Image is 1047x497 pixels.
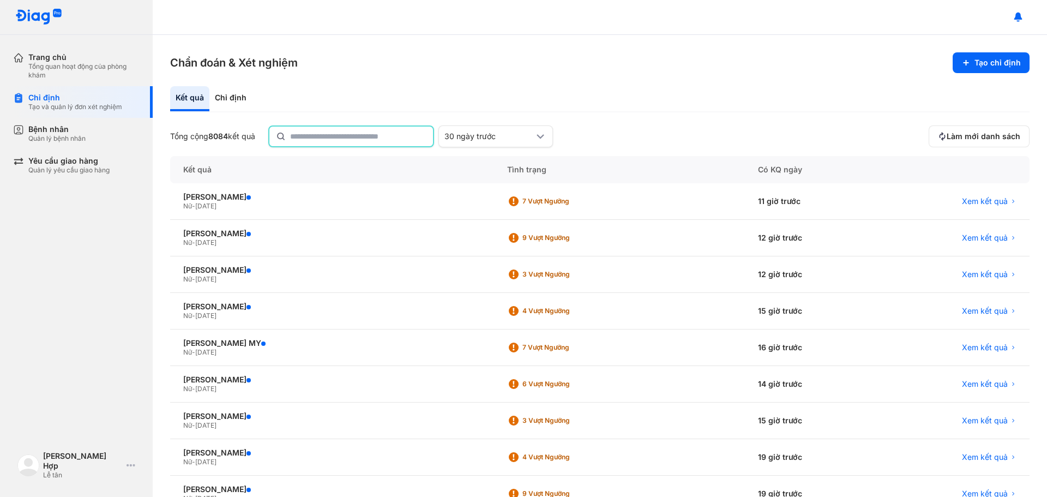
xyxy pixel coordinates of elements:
[962,379,1008,389] span: Xem kết quả
[522,270,610,279] div: 3 Vượt ngưỡng
[962,343,1008,352] span: Xem kết quả
[43,471,122,480] div: Lễ tân
[15,9,62,26] img: logo
[183,375,481,385] div: [PERSON_NAME]
[745,439,877,476] div: 19 giờ trước
[183,338,481,348] div: [PERSON_NAME] MY
[522,197,610,206] div: 7 Vượt ngưỡng
[962,233,1008,243] span: Xem kết quả
[183,458,192,466] span: Nữ
[28,103,122,111] div: Tạo và quản lý đơn xét nghiệm
[195,348,216,356] span: [DATE]
[183,411,481,421] div: [PERSON_NAME]
[192,202,195,210] span: -
[183,385,192,393] span: Nữ
[953,52,1030,73] button: Tạo chỉ định
[170,156,494,183] div: Kết quả
[183,312,192,320] span: Nữ
[444,131,534,141] div: 30 ngày trước
[183,275,192,283] span: Nữ
[183,238,192,247] span: Nữ
[195,458,216,466] span: [DATE]
[183,448,481,458] div: [PERSON_NAME]
[192,458,195,466] span: -
[192,312,195,320] span: -
[195,275,216,283] span: [DATE]
[192,238,195,247] span: -
[962,196,1008,206] span: Xem kết quả
[195,312,216,320] span: [DATE]
[195,202,216,210] span: [DATE]
[195,238,216,247] span: [DATE]
[745,256,877,293] div: 12 giờ trước
[28,93,122,103] div: Chỉ định
[192,348,195,356] span: -
[947,131,1020,141] span: Làm mới danh sách
[183,421,192,429] span: Nữ
[962,270,1008,279] span: Xem kết quả
[183,192,481,202] div: [PERSON_NAME]
[494,156,745,183] div: Tình trạng
[17,454,39,476] img: logo
[745,220,877,256] div: 12 giờ trước
[962,452,1008,462] span: Xem kết quả
[745,366,877,403] div: 14 giờ trước
[28,62,140,80] div: Tổng quan hoạt động của phòng khám
[183,229,481,238] div: [PERSON_NAME]
[183,202,192,210] span: Nữ
[183,348,192,356] span: Nữ
[28,166,110,175] div: Quản lý yêu cầu giao hàng
[195,385,216,393] span: [DATE]
[28,52,140,62] div: Trang chủ
[745,330,877,366] div: 16 giờ trước
[28,156,110,166] div: Yêu cầu giao hàng
[192,275,195,283] span: -
[28,124,86,134] div: Bệnh nhân
[522,307,610,315] div: 4 Vượt ngưỡng
[522,343,610,352] div: 7 Vượt ngưỡng
[745,403,877,439] div: 15 giờ trước
[522,233,610,242] div: 9 Vượt ngưỡng
[192,385,195,393] span: -
[170,86,209,111] div: Kết quả
[929,125,1030,147] button: Làm mới danh sách
[183,484,481,494] div: [PERSON_NAME]
[745,183,877,220] div: 11 giờ trước
[208,131,228,141] span: 8084
[183,265,481,275] div: [PERSON_NAME]
[745,156,877,183] div: Có KQ ngày
[522,380,610,388] div: 6 Vượt ngưỡng
[183,302,481,312] div: [PERSON_NAME]
[43,451,122,471] div: [PERSON_NAME] Hợp
[195,421,216,429] span: [DATE]
[522,416,610,425] div: 3 Vượt ngưỡng
[170,55,298,70] h3: Chẩn đoán & Xét nghiệm
[28,134,86,143] div: Quản lý bệnh nhân
[170,131,255,141] div: Tổng cộng kết quả
[209,86,252,111] div: Chỉ định
[962,416,1008,426] span: Xem kết quả
[745,293,877,330] div: 15 giờ trước
[522,453,610,462] div: 4 Vượt ngưỡng
[192,421,195,429] span: -
[962,306,1008,316] span: Xem kết quả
